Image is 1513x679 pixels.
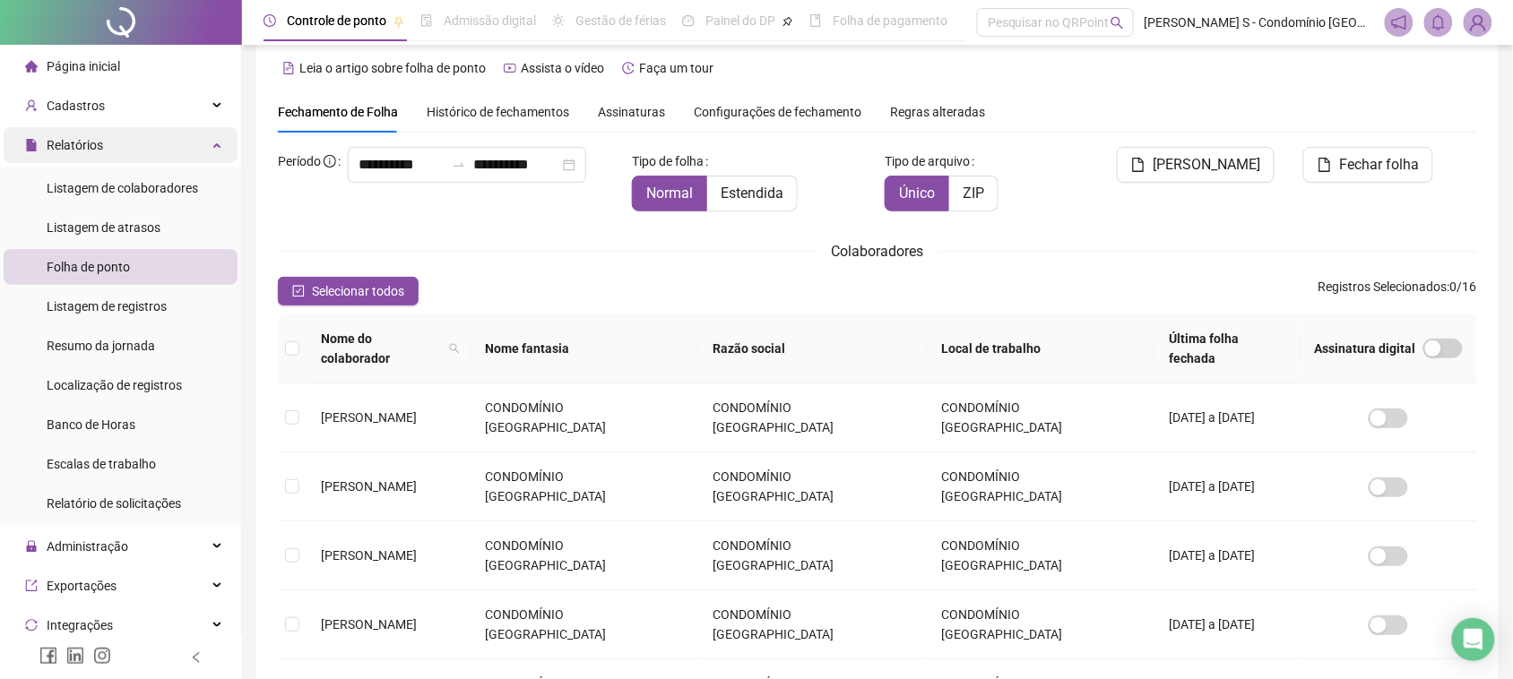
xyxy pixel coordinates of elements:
[927,521,1155,590] td: CONDOMÍNIO [GEOGRAPHIC_DATA]
[321,329,442,368] span: Nome do colaborador
[885,151,970,171] span: Tipo de arquivo
[25,60,38,73] span: home
[1155,383,1301,452] td: [DATE] a [DATE]
[393,16,404,27] span: pushpin
[39,647,57,665] span: facebook
[699,590,928,659] td: CONDOMÍNIO [GEOGRAPHIC_DATA]
[190,651,203,664] span: left
[471,590,699,659] td: CONDOMÍNIO [GEOGRAPHIC_DATA]
[1153,154,1260,176] span: [PERSON_NAME]
[1117,147,1275,183] button: [PERSON_NAME]
[646,185,693,202] span: Normal
[1431,14,1447,30] span: bell
[1465,9,1491,36] img: 29390
[1339,154,1419,176] span: Fechar folha
[575,13,666,28] span: Gestão de férias
[1315,339,1416,358] span: Assinatura digital
[1318,279,1448,294] span: Registros Selecionados
[899,185,935,202] span: Único
[321,410,417,425] span: [PERSON_NAME]
[927,590,1155,659] td: CONDOMÍNIO [GEOGRAPHIC_DATA]
[682,14,695,27] span: dashboard
[832,243,924,260] span: Colaboradores
[1155,590,1301,659] td: [DATE] a [DATE]
[47,181,198,195] span: Listagem de colaboradores
[282,62,295,74] span: file-text
[471,383,699,452] td: CONDOMÍNIO [GEOGRAPHIC_DATA]
[622,62,635,74] span: history
[321,617,417,632] span: [PERSON_NAME]
[278,154,321,168] span: Período
[927,314,1155,383] th: Local de trabalho
[1318,277,1477,305] span: : 0 / 16
[47,339,155,353] span: Resumo da jornada
[47,260,130,274] span: Folha de ponto
[598,106,665,118] span: Assinaturas
[47,539,128,554] span: Administração
[444,13,536,28] span: Admissão digital
[452,158,466,172] span: swap-right
[1131,158,1146,172] span: file
[452,158,466,172] span: to
[47,417,135,432] span: Banco de Horas
[292,285,305,297] span: check-square
[521,61,604,75] span: Assista o vídeo
[639,61,713,75] span: Faça um tour
[47,138,103,152] span: Relatórios
[471,452,699,521] td: CONDOMÍNIO [GEOGRAPHIC_DATA]
[1318,158,1332,172] span: file
[552,14,565,27] span: sun
[264,14,276,27] span: clock-circle
[66,647,84,665] span: linkedin
[25,139,38,151] span: file
[694,106,861,118] span: Configurações de fechamento
[963,185,984,202] span: ZIP
[299,61,486,75] span: Leia o artigo sobre folha de ponto
[705,13,775,28] span: Painel do DP
[278,105,398,119] span: Fechamento de Folha
[504,62,516,74] span: youtube
[809,14,822,27] span: book
[632,151,704,171] span: Tipo de folha
[25,619,38,632] span: sync
[47,59,120,73] span: Página inicial
[47,579,117,593] span: Exportações
[1452,618,1495,661] div: Open Intercom Messenger
[25,99,38,112] span: user-add
[287,13,386,28] span: Controle de ponto
[427,105,569,119] span: Histórico de fechamentos
[47,618,113,632] span: Integrações
[449,343,460,354] span: search
[47,299,167,314] span: Listagem de registros
[782,16,793,27] span: pushpin
[890,106,985,118] span: Regras alteradas
[420,14,433,27] span: file-done
[927,383,1155,452] td: CONDOMÍNIO [GEOGRAPHIC_DATA]
[25,540,38,553] span: lock
[1145,13,1374,32] span: [PERSON_NAME] S - Condomínio [GEOGRAPHIC_DATA]
[699,383,928,452] td: CONDOMÍNIO [GEOGRAPHIC_DATA]
[699,521,928,590] td: CONDOMÍNIO [GEOGRAPHIC_DATA]
[1391,14,1407,30] span: notification
[1155,521,1301,590] td: [DATE] a [DATE]
[471,521,699,590] td: CONDOMÍNIO [GEOGRAPHIC_DATA]
[312,281,404,301] span: Selecionar todos
[47,378,182,392] span: Localização de registros
[699,314,928,383] th: Razão social
[25,580,38,592] span: export
[445,325,463,372] span: search
[1111,16,1124,30] span: search
[278,277,419,305] button: Selecionar todos
[927,452,1155,521] td: CONDOMÍNIO [GEOGRAPHIC_DATA]
[47,220,160,235] span: Listagem de atrasos
[471,314,699,383] th: Nome fantasia
[93,647,111,665] span: instagram
[721,185,783,202] span: Estendida
[47,496,181,511] span: Relatório de solicitações
[1303,147,1433,183] button: Fechar folha
[1155,314,1301,383] th: Última folha fechada
[47,457,156,471] span: Escalas de trabalho
[47,99,105,113] span: Cadastros
[1155,452,1301,521] td: [DATE] a [DATE]
[321,548,417,563] span: [PERSON_NAME]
